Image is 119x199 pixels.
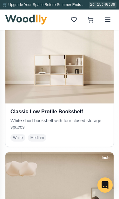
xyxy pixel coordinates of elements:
[89,2,116,8] div: 2d 15:40:39
[10,109,109,115] h3: Classic Low Profile Bookshelf
[3,3,109,7] span: 🛒 Upgrade Your Space Before Summer Ends & Save 25% 🎯
[5,15,47,25] img: Woodlly
[28,134,47,142] span: Medium
[10,134,25,142] span: White
[10,117,109,130] p: White short bookshelf with four closed storage spaces
[99,154,112,161] div: Inch
[97,177,113,193] div: Open Intercom Messenger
